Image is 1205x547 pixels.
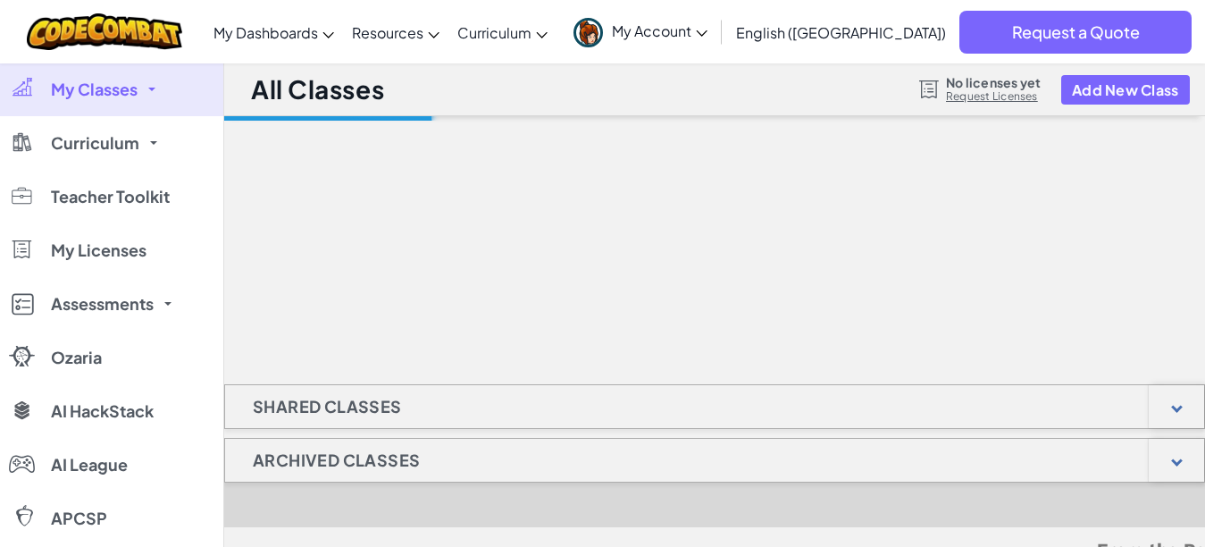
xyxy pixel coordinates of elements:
[573,18,603,47] img: avatar
[727,8,955,56] a: English ([GEOGRAPHIC_DATA])
[51,403,154,419] span: AI HackStack
[51,457,128,473] span: AI League
[205,8,343,56] a: My Dashboards
[251,72,384,106] h1: All Classes
[51,135,139,151] span: Curriculum
[213,23,318,42] span: My Dashboards
[225,438,448,483] h1: Archived Classes
[51,296,154,312] span: Assessments
[946,75,1041,89] span: No licenses yet
[959,11,1192,54] a: Request a Quote
[1061,75,1190,105] button: Add New Class
[343,8,448,56] a: Resources
[51,189,170,205] span: Teacher Toolkit
[27,13,183,50] img: CodeCombat logo
[51,349,102,366] span: Ozaria
[448,8,556,56] a: Curriculum
[565,4,716,60] a: My Account
[612,21,707,40] span: My Account
[946,89,1041,104] a: Request Licenses
[51,242,146,258] span: My Licenses
[225,384,430,429] h1: Shared Classes
[736,23,946,42] span: English ([GEOGRAPHIC_DATA])
[457,23,531,42] span: Curriculum
[352,23,423,42] span: Resources
[51,81,138,97] span: My Classes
